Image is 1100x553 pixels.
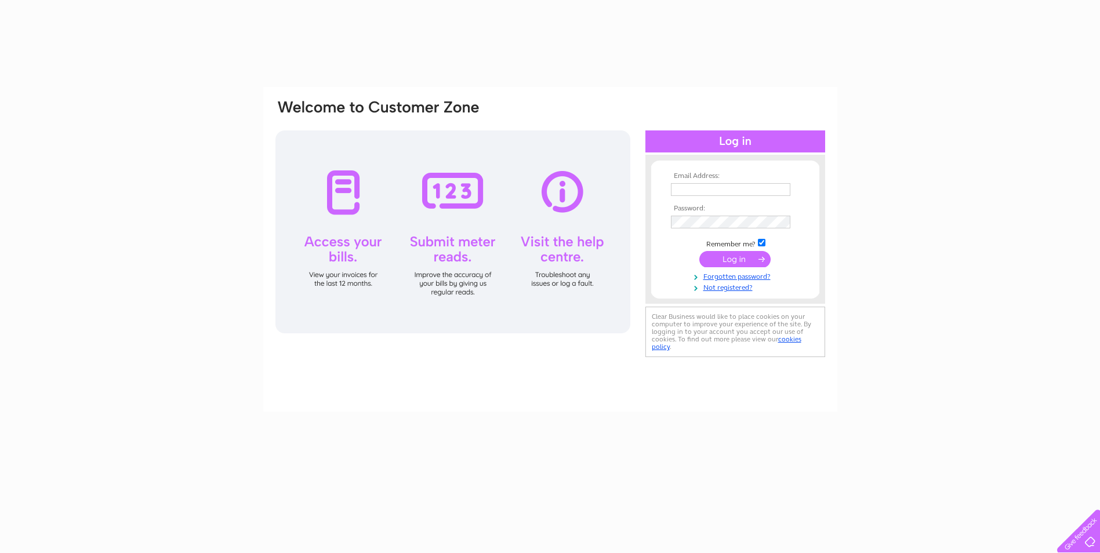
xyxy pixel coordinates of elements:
[668,172,803,180] th: Email Address:
[671,281,803,292] a: Not registered?
[645,307,825,357] div: Clear Business would like to place cookies on your computer to improve your experience of the sit...
[668,237,803,249] td: Remember me?
[652,335,801,351] a: cookies policy
[671,270,803,281] a: Forgotten password?
[668,205,803,213] th: Password:
[699,251,771,267] input: Submit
